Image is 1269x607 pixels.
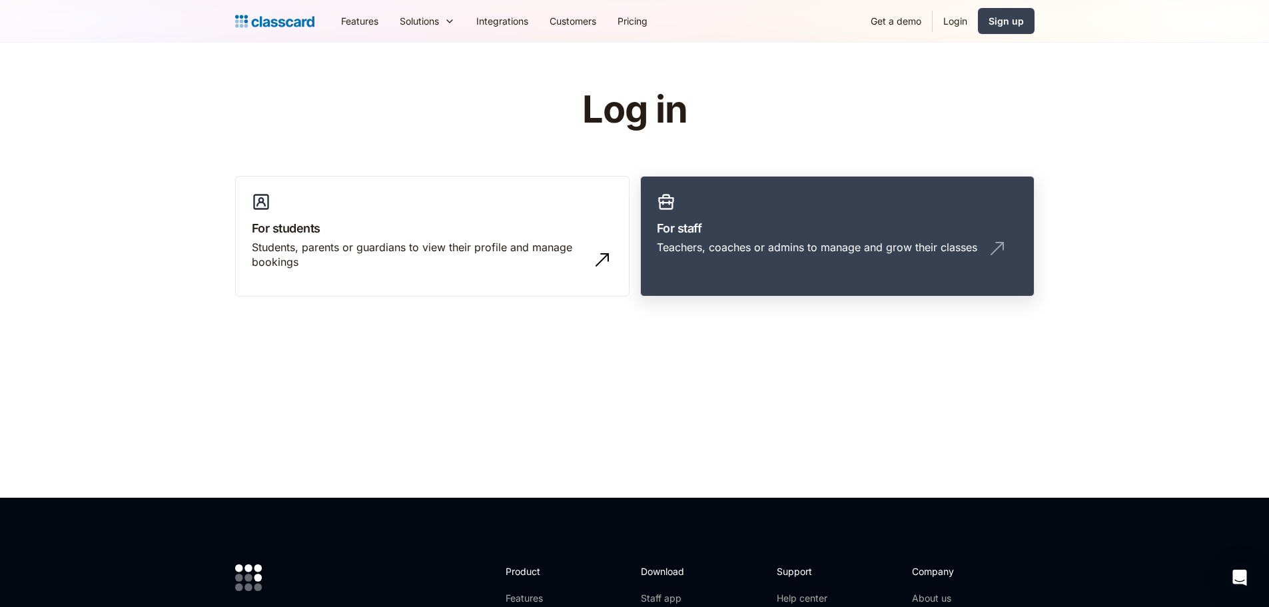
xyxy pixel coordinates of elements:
[912,592,1001,605] a: About us
[235,176,630,297] a: For studentsStudents, parents or guardians to view their profile and manage bookings
[252,219,613,237] h3: For students
[466,6,539,36] a: Integrations
[506,564,577,578] h2: Product
[933,6,978,36] a: Login
[912,564,1001,578] h2: Company
[989,14,1024,28] div: Sign up
[657,240,977,255] div: Teachers, coaches or admins to manage and grow their classes
[978,8,1035,34] a: Sign up
[657,219,1018,237] h3: For staff
[607,6,658,36] a: Pricing
[1224,562,1256,594] div: Open Intercom Messenger
[389,6,466,36] div: Solutions
[777,564,831,578] h2: Support
[641,564,695,578] h2: Download
[506,592,577,605] a: Features
[539,6,607,36] a: Customers
[235,12,314,31] a: Logo
[640,176,1035,297] a: For staffTeachers, coaches or admins to manage and grow their classes
[423,89,846,131] h1: Log in
[252,240,586,270] div: Students, parents or guardians to view their profile and manage bookings
[641,592,695,605] a: Staff app
[400,14,439,28] div: Solutions
[860,6,932,36] a: Get a demo
[777,592,831,605] a: Help center
[330,6,389,36] a: Features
